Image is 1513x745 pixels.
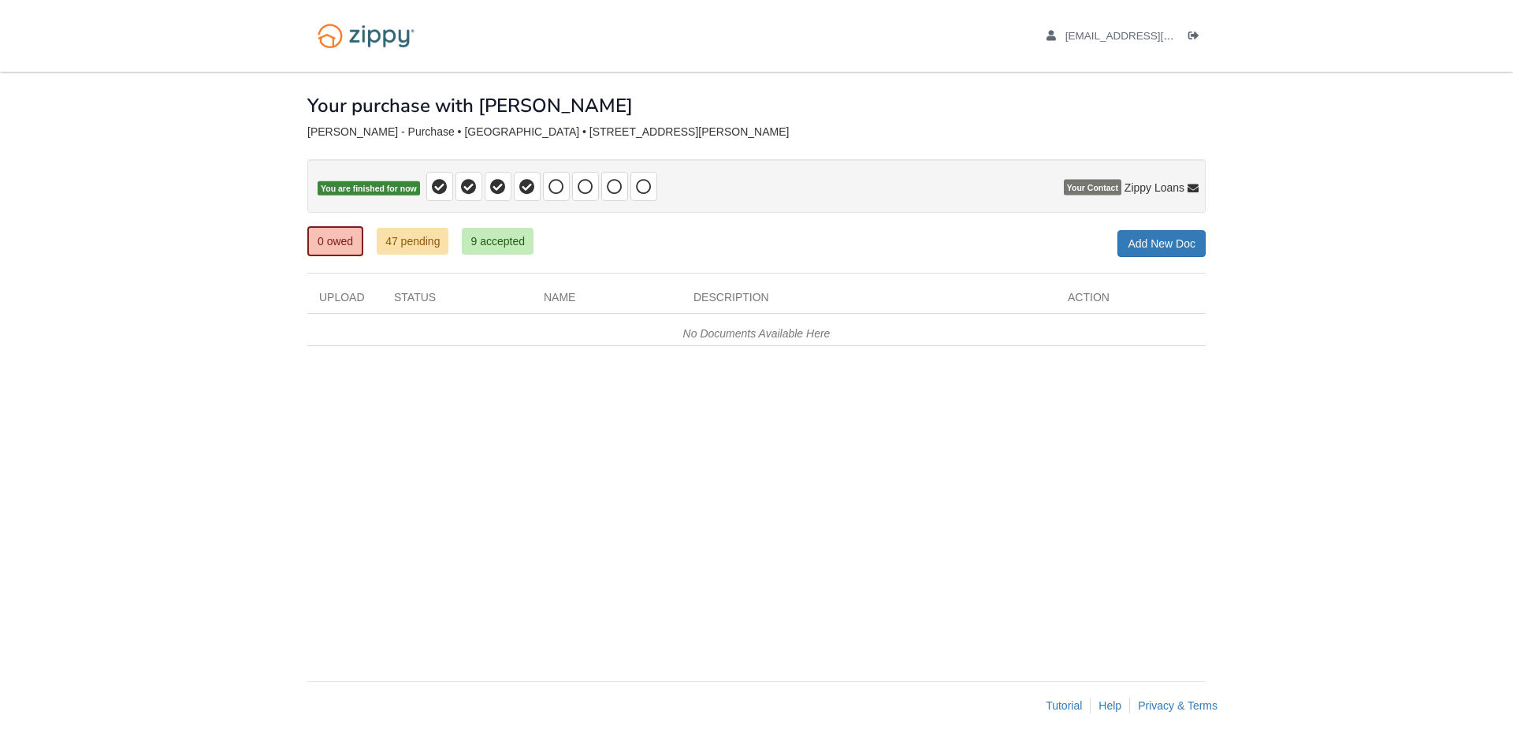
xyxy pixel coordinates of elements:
a: Tutorial [1046,699,1082,712]
span: Your Contact [1064,180,1121,196]
div: Description [682,289,1056,313]
div: Action [1056,289,1206,313]
span: You are finished for now [318,181,420,196]
a: Log out [1188,30,1206,46]
div: [PERSON_NAME] - Purchase • [GEOGRAPHIC_DATA] • [STREET_ADDRESS][PERSON_NAME] [307,125,1206,139]
div: Status [382,289,532,313]
div: Name [532,289,682,313]
span: samanthaamburgey22@gmail.com [1065,30,1246,42]
a: 9 accepted [462,228,533,255]
a: Help [1099,699,1121,712]
div: Upload [307,289,382,313]
img: Logo [307,16,425,56]
a: edit profile [1046,30,1246,46]
a: 0 owed [307,226,363,256]
a: Add New Doc [1117,230,1206,257]
em: No Documents Available Here [683,327,831,340]
span: Zippy Loans [1125,180,1184,196]
a: 47 pending [377,228,448,255]
h1: Your purchase with [PERSON_NAME] [307,95,633,116]
a: Privacy & Terms [1138,699,1217,712]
